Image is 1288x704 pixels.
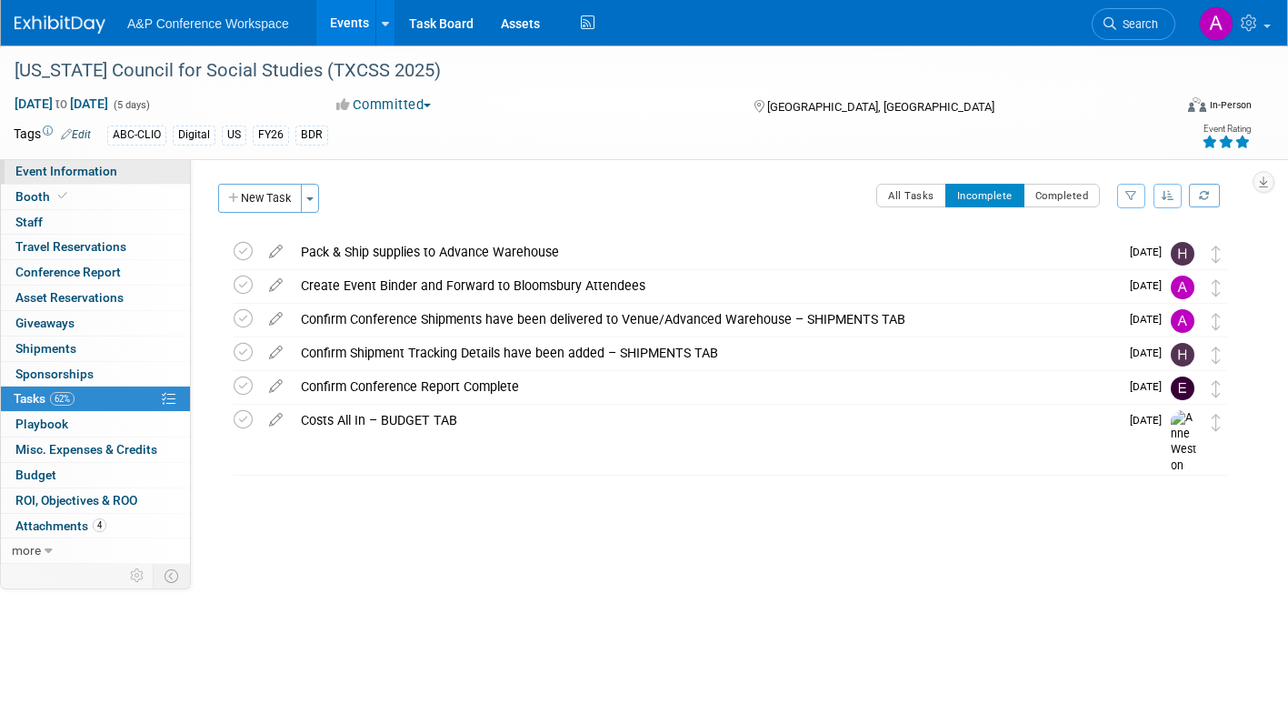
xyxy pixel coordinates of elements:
[1130,414,1171,427] span: [DATE]
[330,96,438,115] button: Committed
[1,286,190,310] a: Asset Reservations
[292,304,1119,335] div: Confirm Conference Shipments have been delivered to Venue/Advanced Warehouse – SHIPMENTS TAB
[1212,313,1221,330] i: Move task
[8,55,1146,87] div: [US_STATE] Council for Social Studies (TXCSS 2025)
[1,514,190,538] a: Attachments4
[173,126,215,145] div: Digital
[1,159,190,184] a: Event Information
[15,367,94,381] span: Sponsorships
[154,564,191,588] td: Toggle Event Tabs
[260,311,292,327] a: edit
[1,463,190,488] a: Budget
[292,405,1119,436] div: Costs All In – BUDGET TAB
[260,244,292,260] a: edit
[1212,414,1221,431] i: Move task
[58,191,67,201] i: Booth reservation complete
[1,412,190,437] a: Playbook
[253,126,289,145] div: FY26
[112,99,150,111] span: (5 days)
[1068,95,1252,122] div: Event Format
[1,311,190,336] a: Giveaways
[260,378,292,395] a: edit
[1209,98,1252,112] div: In-Person
[260,277,292,294] a: edit
[260,412,292,428] a: edit
[1171,410,1198,475] img: Anne Weston
[767,100,994,114] span: [GEOGRAPHIC_DATA], [GEOGRAPHIC_DATA]
[1,488,190,513] a: ROI, Objectives & ROO
[15,189,71,204] span: Booth
[292,371,1119,402] div: Confirm Conference Report Complete
[1130,313,1171,326] span: [DATE]
[122,564,154,588] td: Personalize Event Tab Strip
[15,468,56,482] span: Budget
[53,96,70,111] span: to
[15,290,124,305] span: Asset Reservations
[292,236,1119,267] div: Pack & Ship supplies to Advance Warehouse
[1023,184,1101,207] button: Completed
[14,125,91,146] td: Tags
[1212,279,1221,297] i: Move task
[1188,97,1206,112] img: Format-Inperson.png
[295,126,328,145] div: BDR
[1171,276,1194,299] img: Amanda Oney
[15,341,76,356] span: Shipments
[61,128,91,141] a: Edit
[15,15,105,34] img: ExhibitDay
[292,337,1119,368] div: Confirm Shipment Tracking Details have been added – SHIPMENTS TAB
[1171,309,1194,333] img: Amanda Oney
[876,184,946,207] button: All Tasks
[1171,242,1194,266] img: Hannah Siegel
[1,185,190,209] a: Booth
[1,538,190,563] a: more
[1,210,190,235] a: Staff
[1171,377,1194,400] img: Erin Conklin
[15,442,157,457] span: Misc. Expenses & Credits
[260,345,292,361] a: edit
[945,184,1024,207] button: Incomplete
[1171,343,1194,367] img: Hannah Siegel
[1130,380,1171,393] span: [DATE]
[1189,184,1220,207] a: Refresh
[15,316,75,330] span: Giveaways
[15,518,106,533] span: Attachments
[15,493,137,508] span: ROI, Objectives & ROO
[1092,8,1175,40] a: Search
[15,164,117,178] span: Event Information
[1,337,190,361] a: Shipments
[93,518,106,532] span: 4
[222,126,246,145] div: US
[218,184,302,213] button: New Task
[1,387,190,411] a: Tasks62%
[1130,246,1171,258] span: [DATE]
[1130,279,1171,292] span: [DATE]
[14,391,75,406] span: Tasks
[292,270,1119,301] div: Create Event Binder and Forward to Bloomsbury Attendees
[127,16,289,31] span: A&P Conference Workspace
[1,437,190,462] a: Misc. Expenses & Credits
[15,265,121,279] span: Conference Report
[12,543,41,558] span: more
[1212,246,1221,263] i: Move task
[1,235,190,259] a: Travel Reservations
[1199,6,1233,41] img: Amanda Oney
[50,392,75,406] span: 62%
[1116,17,1158,31] span: Search
[1212,380,1221,397] i: Move task
[15,417,68,431] span: Playbook
[1,260,190,285] a: Conference Report
[1202,125,1251,134] div: Event Rating
[14,96,109,112] span: [DATE] [DATE]
[1212,347,1221,364] i: Move task
[107,126,166,145] div: ABC-CLIO
[15,239,126,254] span: Travel Reservations
[1130,347,1171,359] span: [DATE]
[1,362,190,387] a: Sponsorships
[15,215,43,229] span: Staff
